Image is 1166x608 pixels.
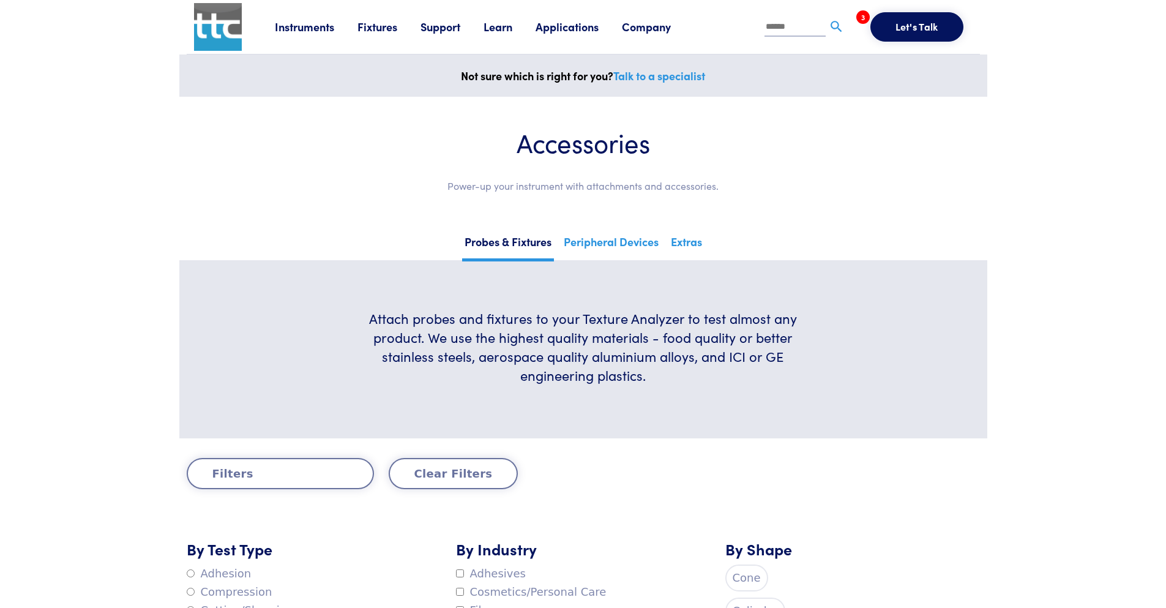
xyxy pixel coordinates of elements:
p: Power-up your instrument with attachments and accessories. [216,178,951,194]
img: ttc_logo_1x1_v1.0.png [194,3,242,51]
a: Instruments [275,19,357,34]
a: Probes & Fixtures [462,231,554,261]
button: Filters [187,458,374,489]
a: Company [622,19,694,34]
a: Applications [536,19,622,34]
a: Fixtures [357,19,420,34]
h6: Attach probes and fixtures to your Texture Analyzer to test almost any product. We use the highes... [354,309,812,385]
h1: Accessories [216,126,951,159]
button: Let's Talk [870,12,963,42]
input: Compression [187,588,195,596]
label: Adhesives [456,565,526,583]
input: Cosmetics/Personal Care [456,588,464,596]
input: Adhesives [456,569,464,577]
label: Compression [187,583,272,601]
input: Adhesion [187,569,195,577]
p: Not sure which is right for you? [187,67,980,85]
h5: By Test Type [187,538,441,560]
a: Peripheral Devices [561,231,661,258]
span: 3 [856,10,870,24]
label: Cosmetics/Personal Care [456,583,607,601]
h5: By Industry [456,538,711,560]
label: Adhesion [187,565,252,583]
h5: By Shape [725,538,980,560]
a: Talk to a specialist [613,68,705,83]
button: Clear Filters [389,458,518,489]
a: Learn [484,19,536,34]
a: Extras [668,231,704,258]
label: Cone [725,565,768,591]
a: Support [420,19,484,34]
